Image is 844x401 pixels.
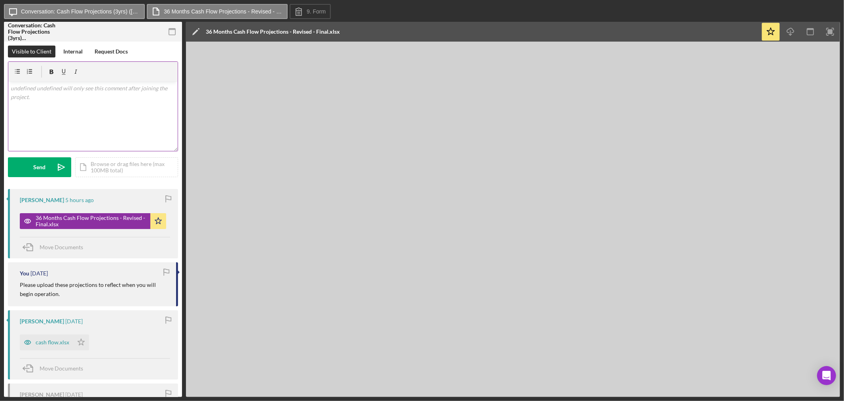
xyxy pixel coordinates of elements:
[186,42,840,397] iframe: Document Preview
[8,46,55,57] button: Visible to Client
[20,197,64,203] div: [PERSON_NAME]
[40,244,83,250] span: Move Documents
[30,270,48,277] time: 2025-08-19 16:14
[206,29,340,35] div: 36 Months Cash Flow Projections - Revised - Final.xlsx
[59,46,87,57] button: Internal
[20,281,168,298] p: Please upload these projections to reflect when you will begin operation.
[40,365,83,372] span: Move Documents
[8,22,63,41] div: Conversation: Cash Flow Projections (3yrs) ([PERSON_NAME])
[63,46,83,57] div: Internal
[817,366,836,385] div: Open Intercom Messenger
[4,4,145,19] button: Conversation: Cash Flow Projections (3yrs) ([PERSON_NAME])
[21,8,140,15] label: Conversation: Cash Flow Projections (3yrs) ([PERSON_NAME])
[20,213,166,229] button: 36 Months Cash Flow Projections - Revised - Final.xlsx
[65,391,83,398] time: 2025-07-22 23:26
[20,334,89,350] button: cash flow.xlsx
[8,157,71,177] button: Send
[65,318,83,325] time: 2025-08-01 18:05
[36,339,69,346] div: cash flow.xlsx
[12,46,51,57] div: Visible to Client
[20,359,91,378] button: Move Documents
[147,4,288,19] button: 36 Months Cash Flow Projections - Revised - Final.xlsx
[20,237,91,257] button: Move Documents
[307,8,326,15] label: 9. Form
[290,4,331,19] button: 9. Form
[95,46,128,57] div: Request Docs
[34,157,46,177] div: Send
[36,215,146,227] div: 36 Months Cash Flow Projections - Revised - Final.xlsx
[164,8,283,15] label: 36 Months Cash Flow Projections - Revised - Final.xlsx
[20,391,64,398] div: [PERSON_NAME]
[20,318,64,325] div: [PERSON_NAME]
[20,270,29,277] div: You
[91,46,132,57] button: Request Docs
[65,197,94,203] time: 2025-08-21 14:14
